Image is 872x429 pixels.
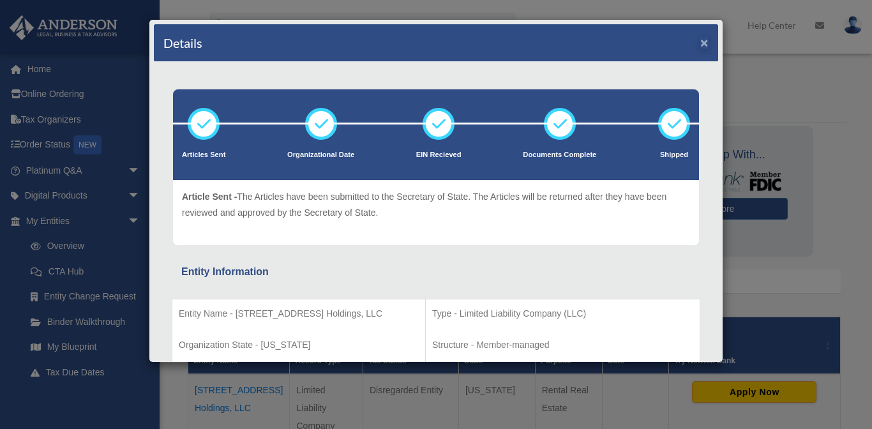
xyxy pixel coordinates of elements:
[182,192,237,202] span: Article Sent -
[287,149,354,162] p: Organizational Date
[658,149,690,162] p: Shipped
[432,337,693,353] p: Structure - Member-managed
[163,34,202,52] h4: Details
[179,306,419,322] p: Entity Name - [STREET_ADDRESS] Holdings, LLC
[700,36,709,49] button: ×
[432,306,693,322] p: Type - Limited Liability Company (LLC)
[523,149,596,162] p: Documents Complete
[416,149,462,162] p: EIN Recieved
[179,337,419,353] p: Organization State - [US_STATE]
[181,263,691,281] div: Entity Information
[182,149,225,162] p: Articles Sent
[182,189,690,220] p: The Articles have been submitted to the Secretary of State. The Articles will be returned after t...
